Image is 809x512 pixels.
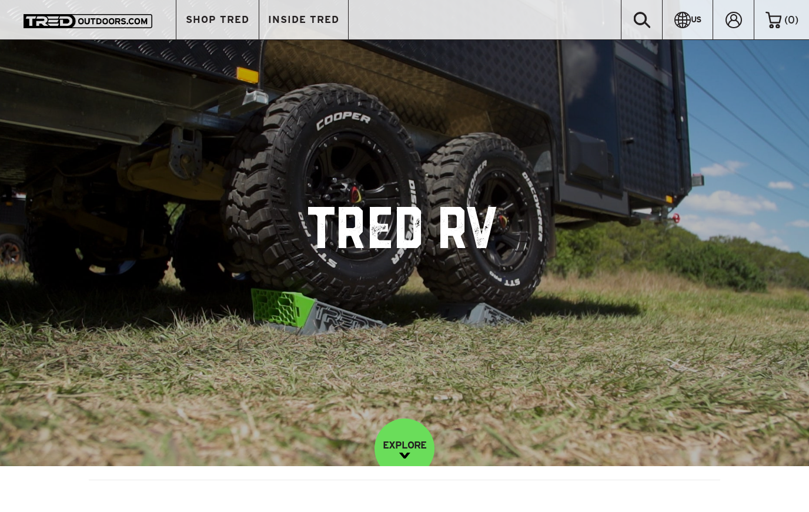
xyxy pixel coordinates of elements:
[268,15,339,25] span: INSIDE TRED
[788,14,795,25] span: 0
[308,207,502,260] h1: TRED RV
[784,15,798,25] span: ( )
[375,419,434,478] a: EXPLORE
[399,453,410,459] img: down-image
[765,12,781,28] img: cart-icon
[24,14,152,28] img: TRED Outdoors America
[186,15,249,25] span: SHOP TRED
